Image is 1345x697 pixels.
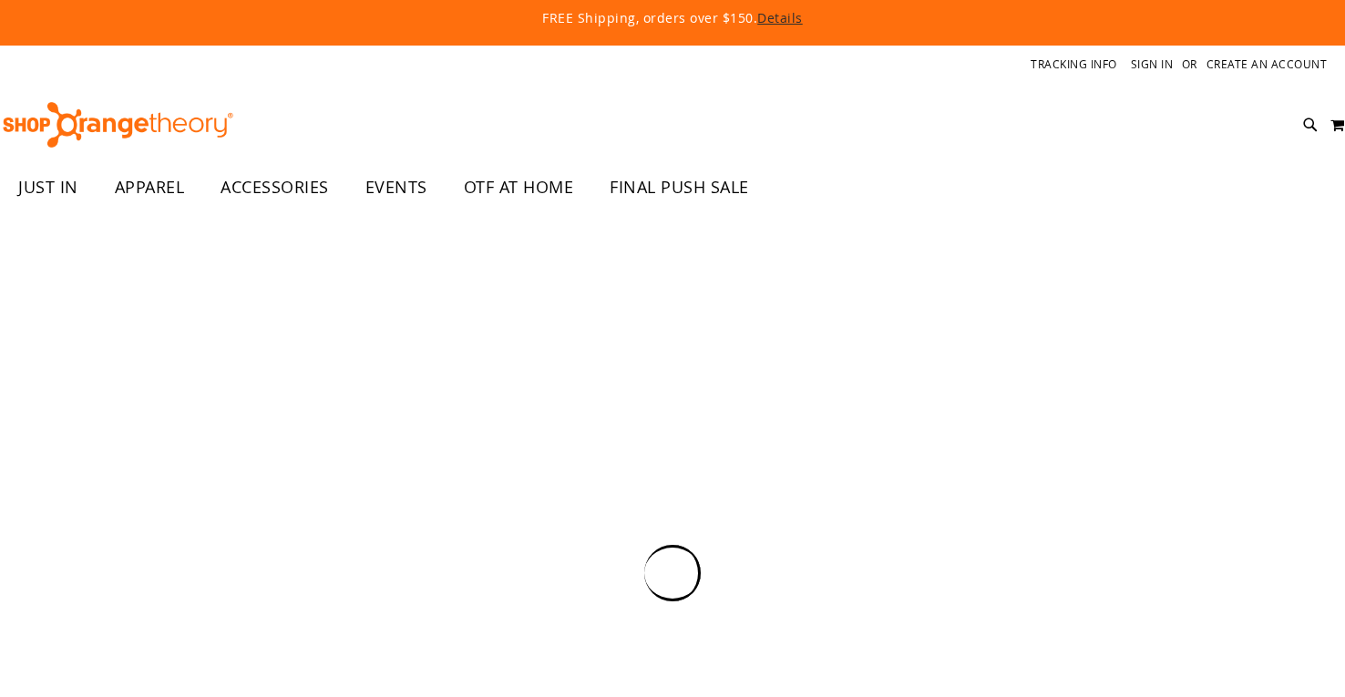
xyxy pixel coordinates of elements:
span: EVENTS [365,167,427,208]
a: ACCESSORIES [202,167,347,209]
a: EVENTS [347,167,446,209]
a: OTF AT HOME [446,167,592,209]
a: Tracking Info [1031,56,1117,72]
span: JUST IN [18,167,78,208]
span: APPAREL [115,167,185,208]
a: Create an Account [1206,56,1328,72]
p: FREE Shipping, orders over $150. [126,9,1219,27]
a: Details [757,9,803,26]
a: Sign In [1131,56,1174,72]
a: FINAL PUSH SALE [591,167,767,209]
span: OTF AT HOME [464,167,574,208]
a: APPAREL [97,167,203,209]
span: ACCESSORIES [221,167,329,208]
span: FINAL PUSH SALE [610,167,749,208]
